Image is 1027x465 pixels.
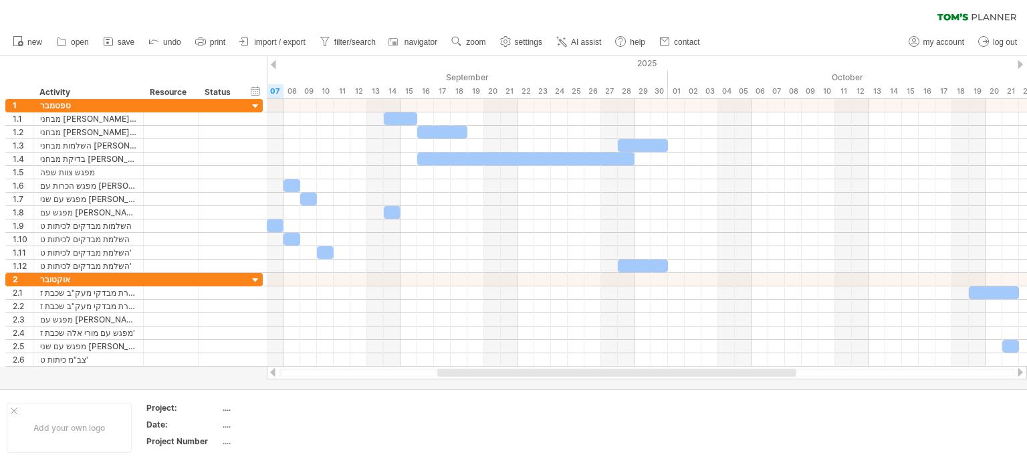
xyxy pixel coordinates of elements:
[986,84,1002,98] div: Monday, 20 October 2025
[236,33,310,51] a: import / export
[969,84,986,98] div: Sunday, 19 October 2025
[852,84,869,98] div: Sunday, 12 October 2025
[635,84,651,98] div: Monday, 29 September 2025
[40,233,136,246] div: השלמת מבדקים לכיתות ט
[718,84,735,98] div: Saturday, 4 October 2025
[40,112,136,125] div: מבחני [PERSON_NAME]-פעימה ראשונה
[40,206,136,219] div: מפגש עם [PERSON_NAME]
[752,84,768,98] div: Monday, 6 October 2025
[952,84,969,98] div: Saturday, 18 October 2025
[417,84,434,98] div: Tuesday, 16 September 2025
[13,206,33,219] div: 1.8
[601,84,618,98] div: Saturday, 27 September 2025
[13,340,33,353] div: 2.5
[656,33,704,51] a: contact
[13,327,33,339] div: 2.4
[39,86,136,99] div: Activity
[40,166,136,179] div: מפגש צוות שפה
[210,37,225,47] span: print
[53,33,93,51] a: open
[100,33,138,51] a: save
[205,86,234,99] div: Status
[40,179,136,192] div: מפגש הכרות עם [PERSON_NAME]
[466,37,485,47] span: zoom
[40,286,136,299] div: העברת מבדקי מעק"ב שכבת ז'
[501,84,518,98] div: Sunday, 21 September 2025
[818,84,835,98] div: Friday, 10 October 2025
[163,37,181,47] span: undo
[146,402,220,413] div: Project:
[40,327,136,339] div: מפגש עם מורי אלה שכבת ז'
[674,37,700,47] span: contact
[146,419,220,430] div: Date:
[166,70,668,84] div: September 2025
[13,260,33,272] div: 1.12
[7,403,132,453] div: Add your own logo
[571,37,601,47] span: AI assist
[40,153,136,165] div: בדיקת מבחני [PERSON_NAME] פעימה ראשונה
[13,179,33,192] div: 1.6
[869,84,885,98] div: Monday, 13 October 2025
[919,84,935,98] div: Thursday, 16 October 2025
[13,286,33,299] div: 2.1
[935,84,952,98] div: Friday, 17 October 2025
[534,84,551,98] div: Tuesday, 23 September 2025
[13,300,33,312] div: 2.2
[905,33,968,51] a: my account
[27,37,42,47] span: new
[701,84,718,98] div: Friday, 3 October 2025
[150,86,191,99] div: Resource
[40,273,136,286] div: אוקטובר
[785,84,802,98] div: Wednesday, 8 October 2025
[145,33,185,51] a: undo
[668,84,685,98] div: Wednesday, 1 October 2025
[484,84,501,98] div: Saturday, 20 September 2025
[9,33,46,51] a: new
[283,84,300,98] div: Monday, 8 September 2025
[71,37,89,47] span: open
[40,246,136,259] div: השלמת מבדקים לכיתות ט'
[386,33,441,51] a: navigator
[316,33,380,51] a: filter/search
[13,166,33,179] div: 1.5
[146,436,220,447] div: Project Number
[40,99,136,112] div: ספטמבר
[13,353,33,366] div: 2.6
[515,37,542,47] span: settings
[768,84,785,98] div: Tuesday, 7 October 2025
[13,246,33,259] div: 1.11
[40,260,136,272] div: השלמת מבדקים לכיתות ט'
[350,84,367,98] div: Friday, 12 September 2025
[40,139,136,152] div: השלמות מבחני [PERSON_NAME]
[568,84,584,98] div: Thursday, 25 September 2025
[40,193,136,205] div: מפגש עם שני [PERSON_NAME]
[1002,84,1019,98] div: Tuesday, 21 October 2025
[553,33,605,51] a: AI assist
[13,99,33,112] div: 1
[651,84,668,98] div: Tuesday, 30 September 2025
[975,33,1021,51] a: log out
[612,33,649,51] a: help
[13,273,33,286] div: 2
[405,37,437,47] span: navigator
[902,84,919,98] div: Wednesday, 15 October 2025
[40,340,136,353] div: מפגש עם שני [PERSON_NAME]
[13,153,33,165] div: 1.4
[434,84,451,98] div: Wednesday, 17 September 2025
[13,112,33,125] div: 1.1
[118,37,134,47] span: save
[518,84,534,98] div: Monday, 22 September 2025
[40,126,136,138] div: מבחני [PERSON_NAME] -פעימה שניה
[448,33,489,51] a: zoom
[13,193,33,205] div: 1.7
[334,84,350,98] div: Thursday, 11 September 2025
[384,84,401,98] div: Sunday, 14 September 2025
[254,37,306,47] span: import / export
[630,37,645,47] span: help
[267,84,283,98] div: Sunday, 7 September 2025
[40,300,136,312] div: העברת מבדקי מעק"ב שכבת ז'
[367,84,384,98] div: Saturday, 13 September 2025
[835,84,852,98] div: Saturday, 11 October 2025
[223,419,335,430] div: ....
[802,84,818,98] div: Thursday, 9 October 2025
